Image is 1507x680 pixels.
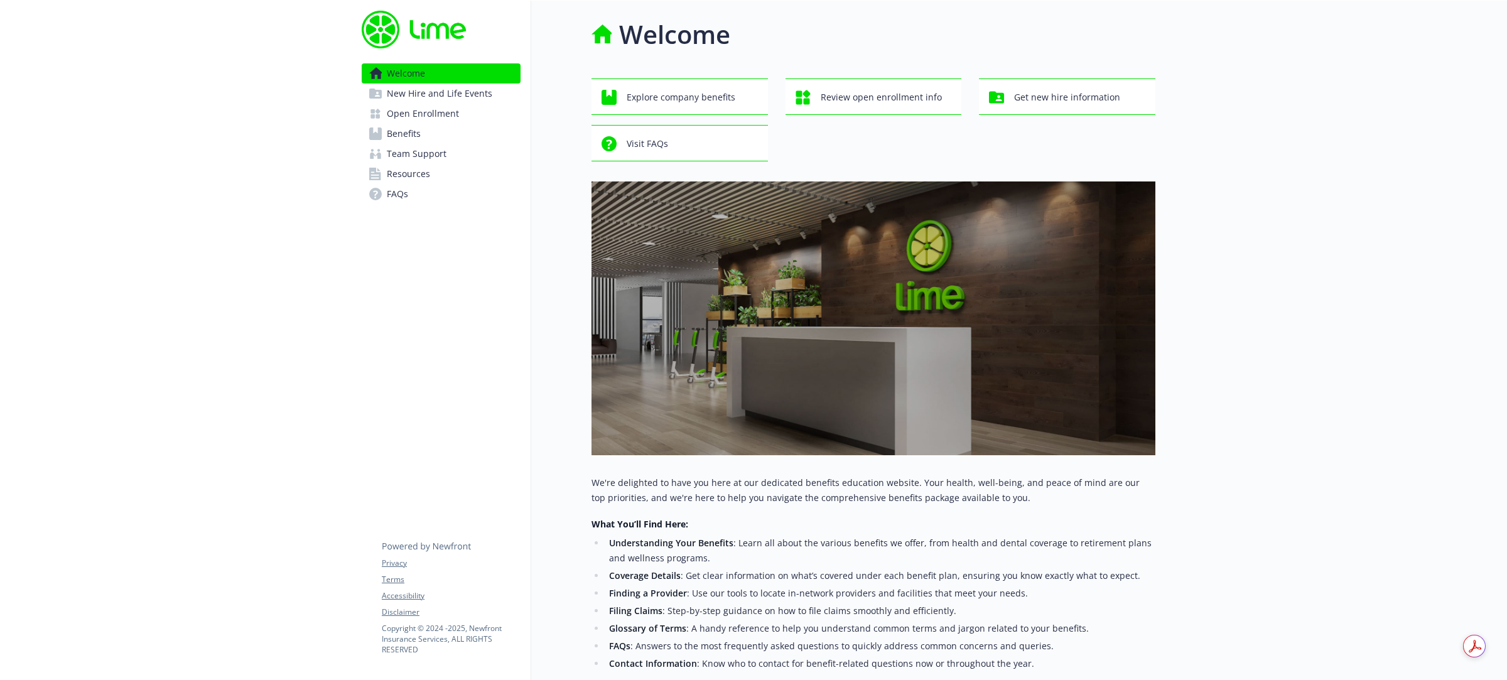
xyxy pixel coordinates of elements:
[605,639,1155,654] li: : Answers to the most frequently asked questions to quickly address common concerns and queries.
[387,84,492,104] span: New Hire and Life Events
[609,569,681,581] strong: Coverage Details
[605,603,1155,618] li: : Step-by-step guidance on how to file claims smoothly and efficiently.
[591,78,768,115] button: Explore company benefits
[362,84,521,104] a: New Hire and Life Events
[609,605,662,617] strong: Filing Claims
[591,475,1155,505] p: We're delighted to have you here at our dedicated benefits education website. Your health, well-b...
[609,657,697,669] strong: Contact Information
[627,85,735,109] span: Explore company benefits
[605,656,1155,671] li: : Know who to contact for benefit-related questions now or throughout the year.
[387,184,408,204] span: FAQs
[609,587,687,599] strong: Finding a Provider
[605,536,1155,566] li: : Learn all about the various benefits we offer, from health and dental coverage to retirement pl...
[786,78,962,115] button: Review open enrollment info
[362,104,521,124] a: Open Enrollment
[387,104,459,124] span: Open Enrollment
[382,574,520,585] a: Terms
[821,85,942,109] span: Review open enrollment info
[1014,85,1120,109] span: Get new hire information
[387,164,430,184] span: Resources
[362,164,521,184] a: Resources
[382,590,520,602] a: Accessibility
[387,144,446,164] span: Team Support
[609,640,630,652] strong: FAQs
[387,63,425,84] span: Welcome
[619,16,730,53] h1: Welcome
[362,124,521,144] a: Benefits
[362,144,521,164] a: Team Support
[605,568,1155,583] li: : Get clear information on what’s covered under each benefit plan, ensuring you know exactly what...
[605,621,1155,636] li: : A handy reference to help you understand common terms and jargon related to your benefits.
[387,124,421,144] span: Benefits
[979,78,1155,115] button: Get new hire information
[362,184,521,204] a: FAQs
[362,63,521,84] a: Welcome
[627,132,668,156] span: Visit FAQs
[605,586,1155,601] li: : Use our tools to locate in-network providers and facilities that meet your needs.
[609,622,686,634] strong: Glossary of Terms
[382,607,520,618] a: Disclaimer
[609,537,733,549] strong: Understanding Your Benefits
[382,623,520,655] p: Copyright © 2024 - 2025 , Newfront Insurance Services, ALL RIGHTS RESERVED
[591,125,768,161] button: Visit FAQs
[591,181,1155,455] img: overview page banner
[591,518,688,530] strong: What You’ll Find Here:
[382,558,520,569] a: Privacy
